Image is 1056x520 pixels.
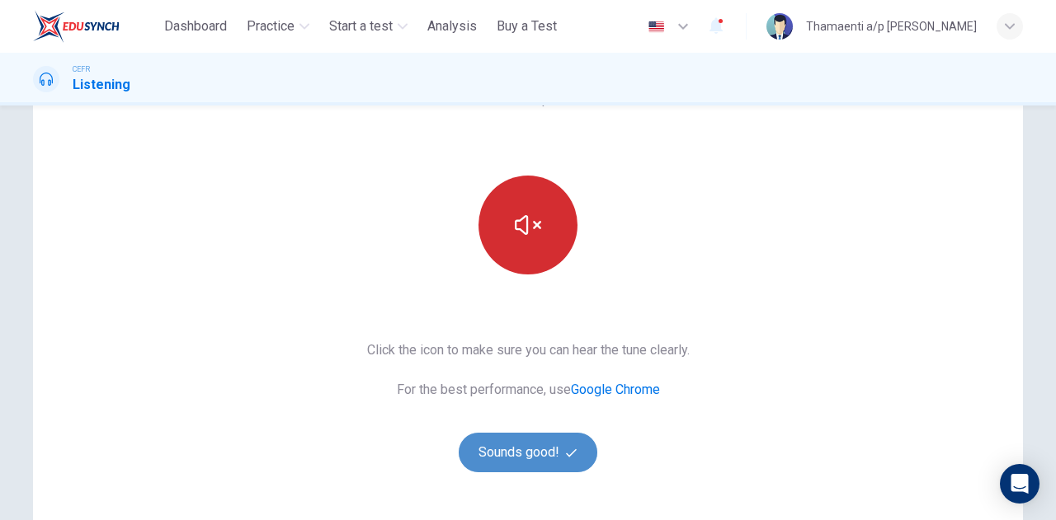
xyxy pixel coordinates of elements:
[73,63,90,75] span: CEFR
[497,16,557,36] span: Buy a Test
[1000,464,1039,504] div: Open Intercom Messenger
[459,433,597,472] button: Sounds good!
[766,13,793,40] img: Profile picture
[490,12,563,41] button: Buy a Test
[806,16,977,36] div: Thamaenti a/p [PERSON_NAME]
[646,21,667,33] img: en
[329,16,393,36] span: Start a test
[164,16,227,36] span: Dashboard
[427,16,477,36] span: Analysis
[247,16,295,36] span: Practice
[240,12,316,41] button: Practice
[367,380,690,400] span: For the best performance, use
[421,12,483,41] button: Analysis
[73,75,130,95] h1: Listening
[33,10,120,43] img: ELTC logo
[33,10,158,43] a: ELTC logo
[571,382,660,397] a: Google Chrome
[323,12,414,41] button: Start a test
[158,12,233,41] button: Dashboard
[367,340,690,360] span: Click the icon to make sure you can hear the tune clearly.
